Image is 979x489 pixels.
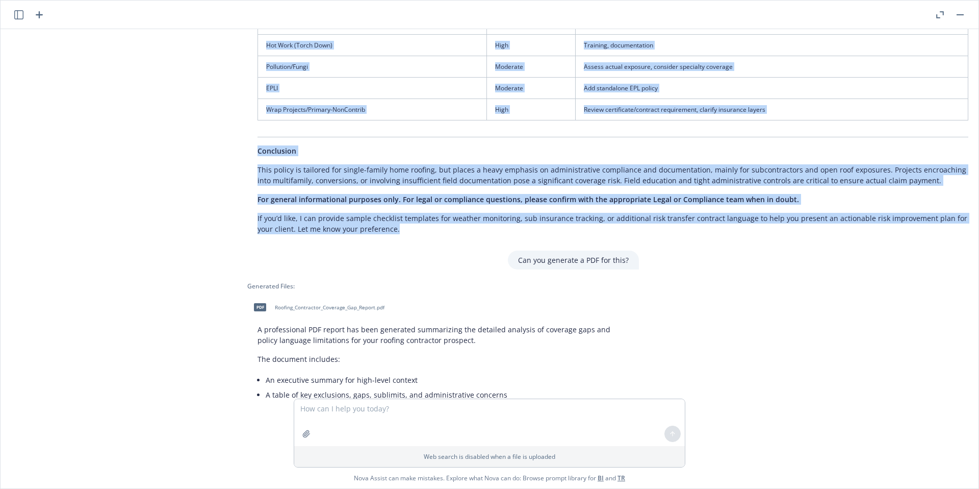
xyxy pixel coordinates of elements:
p: This policy is tailored for single-family home roofing, but places a heavy emphasis on administra... [257,164,968,186]
div: Generated Files: [247,282,639,290]
p: A professional PDF report has been generated summarizing the detailed analysis of coverage gaps a... [257,324,629,346]
span: For general informational purposes only. For legal or compliance questions, please confirm with t... [257,194,799,204]
p: Web search is disabled when a file is uploaded [300,452,679,461]
td: High [487,34,576,56]
span: Conclusion [257,146,296,156]
td: Add standalone EPL policy [576,77,968,99]
li: A table of key exclusions, gaps, sublimits, and administrative concerns [266,387,629,402]
span: Nova Assist can make mistakes. Explore what Nova can do: Browse prompt library for and [5,468,974,488]
p: If you’d like, I can provide sample checklist templates for weather monitoring, sub insurance tra... [257,213,968,234]
td: EPLI [258,77,487,99]
a: BI [598,474,604,482]
p: Can you generate a PDF for this? [518,255,629,265]
td: Wrap Projects/Primary-NonContrib [258,99,487,120]
li: An executive summary for high-level context [266,373,629,387]
span: Roofing_Contractor_Coverage_Gap_Report.pdf [275,304,384,311]
span: pdf [254,303,266,311]
td: High [487,99,576,120]
td: Pollution/Fungi [258,56,487,77]
td: Hot Work (Torch Down) [258,34,487,56]
td: Assess actual exposure, consider specialty coverage [576,56,968,77]
td: Training, documentation [576,34,968,56]
p: The document includes: [257,354,629,364]
td: Moderate [487,56,576,77]
a: TR [617,474,625,482]
div: pdfRoofing_Contractor_Coverage_Gap_Report.pdf [247,295,387,320]
td: Moderate [487,77,576,99]
td: Review certificate/contract requirement, clarify insurance layers [576,99,968,120]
